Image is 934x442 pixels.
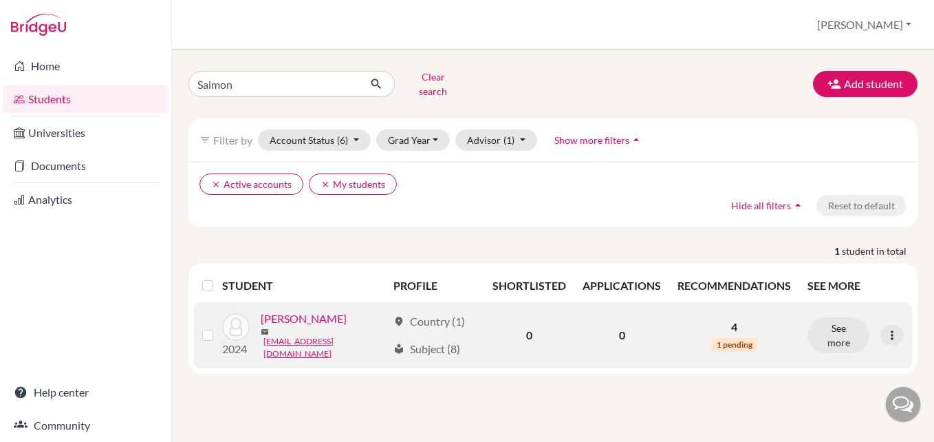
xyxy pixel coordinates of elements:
[222,313,250,341] img: Kunwar, Saimon
[677,319,791,335] p: 4
[719,195,816,216] button: Hide all filtersarrow_drop_up
[3,379,169,406] a: Help center
[199,173,303,195] button: clearActive accounts
[263,335,387,360] a: [EMAIL_ADDRESS][DOMAIN_NAME]
[711,338,758,352] span: 1 pending
[31,10,59,22] span: Help
[188,71,359,97] input: Find student by name...
[842,244,917,258] span: student in total
[393,313,465,330] div: Country (1)
[484,302,574,368] td: 0
[309,173,397,195] button: clearMy students
[731,200,791,211] span: Hide all filters
[385,269,484,302] th: PROFILE
[3,52,169,80] a: Home
[543,129,655,151] button: Show more filtersarrow_drop_up
[222,341,250,357] p: 2024
[455,129,537,151] button: Advisor(1)
[811,12,917,38] button: [PERSON_NAME]
[816,195,906,216] button: Reset to default
[393,344,404,355] span: local_library
[11,14,66,36] img: Bridge-U
[258,129,371,151] button: Account Status(6)
[807,317,869,353] button: See more
[395,66,471,102] button: Clear search
[337,134,348,146] span: (6)
[393,341,460,357] div: Subject (8)
[3,119,169,147] a: Universities
[3,412,169,439] a: Community
[813,71,917,97] button: Add student
[199,134,210,145] i: filter_list
[3,152,169,180] a: Documents
[3,85,169,113] a: Students
[222,269,385,302] th: STUDENT
[503,134,514,146] span: (1)
[669,269,799,302] th: RECOMMENDATIONS
[834,244,842,258] strong: 1
[261,311,347,327] a: [PERSON_NAME]
[554,134,629,146] span: Show more filters
[484,269,574,302] th: SHORTLISTED
[376,129,450,151] button: Grad Year
[321,180,330,189] i: clear
[574,269,669,302] th: APPLICATIONS
[213,134,252,147] span: Filter by
[799,269,912,302] th: SEE MORE
[791,198,805,212] i: arrow_drop_up
[629,133,643,147] i: arrow_drop_up
[261,328,269,336] span: mail
[393,316,404,327] span: location_on
[574,302,669,368] td: 0
[3,186,169,213] a: Analytics
[211,180,221,189] i: clear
